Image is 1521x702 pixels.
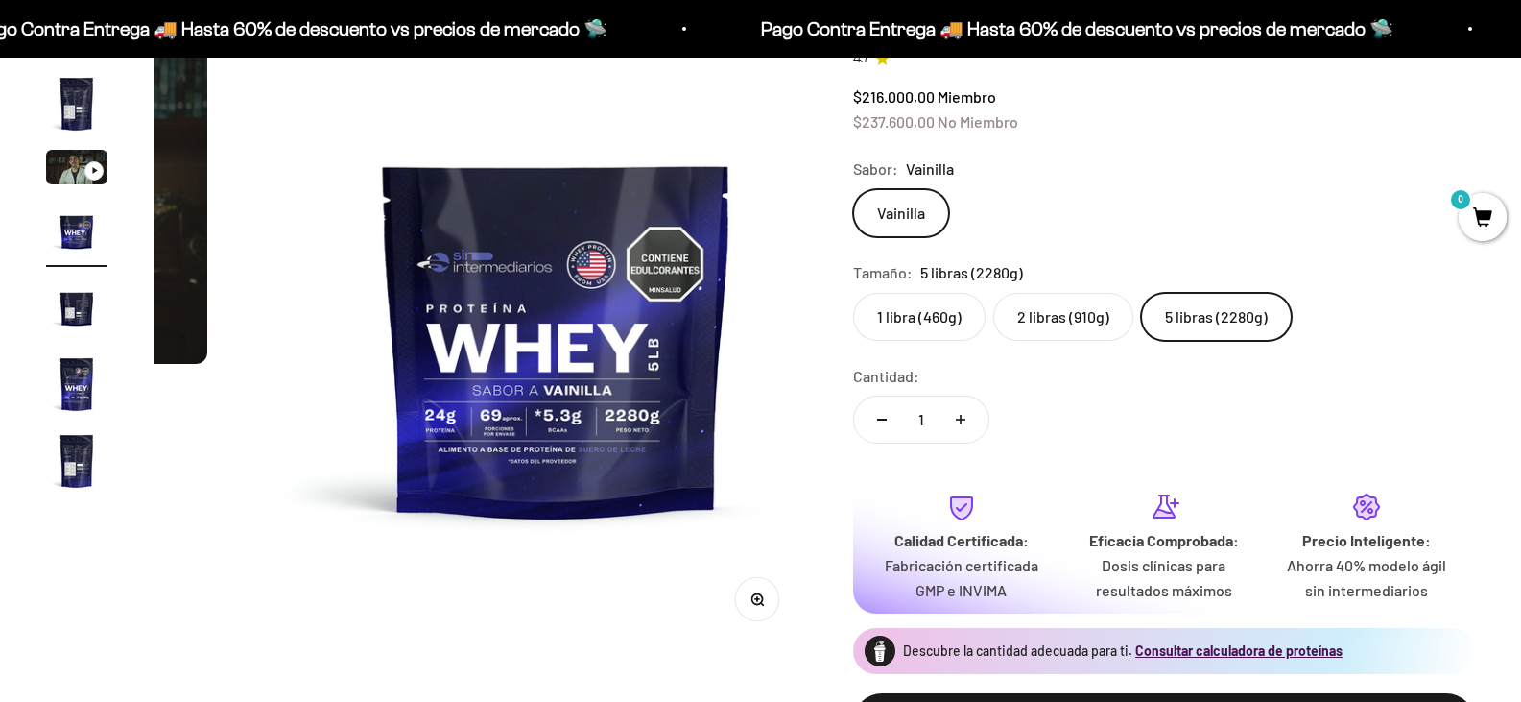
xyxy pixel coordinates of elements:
img: Proteína Whey - Vainilla [46,73,107,134]
button: Ir al artículo 3 [46,150,107,190]
strong: Eficacia Comprobada: [1089,531,1239,549]
button: Ir al artículo 4 [46,200,107,267]
mark: 0 [1449,188,1472,211]
span: 5 libras (2280g) [920,260,1023,285]
span: Miembro [938,87,996,106]
p: Pago Contra Entrega 🚚 Hasta 60% de descuento vs precios de mercado 🛸 [752,13,1385,44]
p: Fabricación certificada GMP e INVIMA [876,553,1048,602]
button: Ir al artículo 6 [46,353,107,421]
img: Proteína Whey - Vainilla [46,277,107,338]
button: Ir al artículo 7 [46,430,107,497]
span: Descubre la cantidad adecuada para ti. [903,642,1132,659]
img: Proteína Whey - Vainilla [46,200,107,261]
button: Aumentar cantidad [933,397,988,443]
span: $216.000,00 [853,87,935,106]
img: Proteína Whey - Vainilla [46,430,107,492]
span: $237.600,00 [853,112,935,131]
img: Proteína Whey - Vainilla [46,353,107,415]
a: 0 [1459,208,1507,230]
p: Ahorra 40% modelo ágil sin intermediarios [1280,553,1452,602]
span: 4.7 [853,48,869,69]
p: Dosis clínicas para resultados máximos [1078,553,1249,602]
strong: Calidad Certificada: [894,531,1029,549]
span: No Miembro [938,112,1018,131]
label: Cantidad: [853,364,919,389]
button: Consultar calculadora de proteínas [1135,641,1343,661]
button: Ir al artículo 2 [46,73,107,140]
a: 4.74.7 de 5.0 estrellas [853,48,1475,69]
legend: Sabor: [853,157,898,182]
img: Proteína [865,636,895,666]
span: Vainilla [906,157,954,182]
legend: Tamaño: [853,260,913,285]
button: Ir al artículo 5 [46,277,107,344]
button: Reducir cantidad [854,397,910,443]
strong: Precio Inteligente: [1302,531,1431,549]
